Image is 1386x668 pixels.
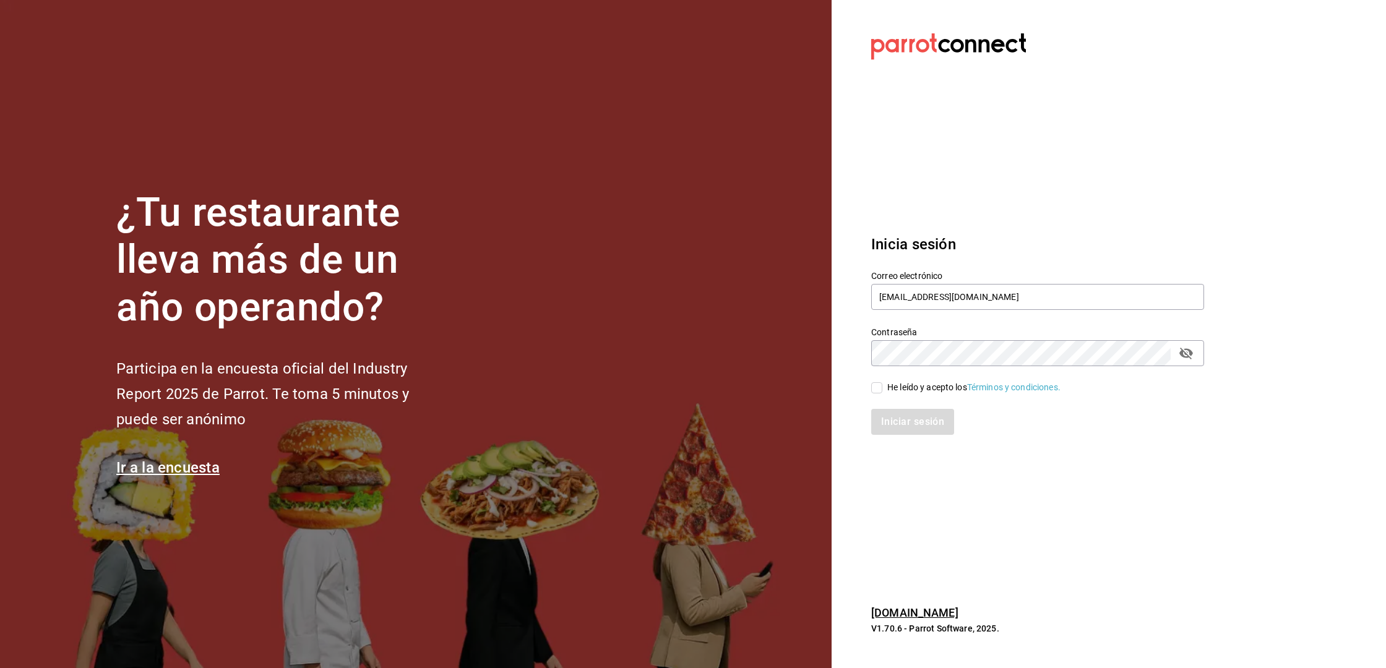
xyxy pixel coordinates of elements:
h2: Participa en la encuesta oficial del Industry Report 2025 de Parrot. Te toma 5 minutos y puede se... [116,356,450,432]
label: Correo electrónico [871,271,1204,280]
a: Ir a la encuesta [116,459,220,476]
input: Ingresa tu correo electrónico [871,284,1204,310]
label: Contraseña [871,327,1204,336]
h1: ¿Tu restaurante lleva más de un año operando? [116,189,450,332]
a: [DOMAIN_NAME] [871,606,958,619]
button: passwordField [1176,343,1197,364]
h3: Inicia sesión [871,233,1204,255]
p: V1.70.6 - Parrot Software, 2025. [871,622,1204,635]
a: Términos y condiciones. [967,382,1061,392]
div: He leído y acepto los [887,381,1061,394]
